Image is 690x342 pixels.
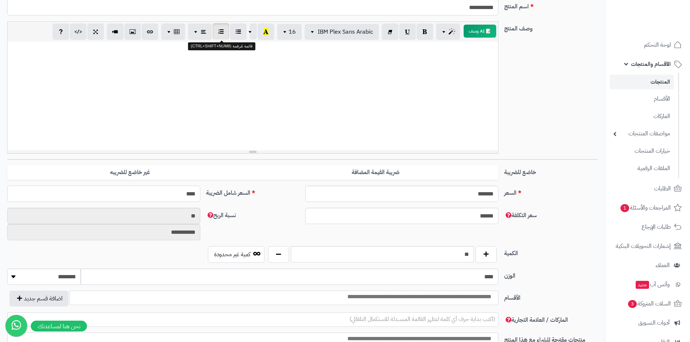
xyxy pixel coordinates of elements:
[610,276,686,293] a: وآتس آبجديد
[9,291,68,307] button: اضافة قسم جديد
[610,218,686,236] a: طلبات الإرجاع
[504,211,537,220] span: سعر التكلفة
[610,257,686,274] a: العملاء
[636,281,649,289] span: جديد
[203,186,302,197] label: السعر شامل الضريبة
[631,59,671,69] span: الأقسام والمنتجات
[318,28,373,36] span: IBM Plex Sans Arabic
[610,143,674,159] a: خيارات المنتجات
[501,291,601,302] label: الأقسام
[289,28,296,36] span: 16
[641,15,683,30] img: logo-2.png
[627,299,671,309] span: السلات المتروكة
[253,165,498,180] label: ضريبة القيمة المضافة
[610,109,674,124] a: الماركات
[350,315,495,324] span: (اكتب بداية حرف أي كلمة لتظهر القائمة المنسدلة للاستكمال التلقائي)
[610,180,686,197] a: الطلبات
[610,36,686,54] a: لوحة التحكم
[305,24,379,40] button: IBM Plex Sans Arabic
[610,75,674,89] a: المنتجات
[641,222,671,232] span: طلبات الإرجاع
[188,42,255,50] div: قائمة مُرقمة (CTRL+SHIFT+NUM8)
[610,295,686,312] a: السلات المتروكة3
[616,241,671,251] span: إشعارات التحويلات البنكية
[656,260,670,270] span: العملاء
[610,91,674,107] a: الأقسام
[501,246,601,258] label: الكمية
[501,186,601,197] label: السعر
[464,25,496,38] button: 📝 AI وصف
[610,314,686,332] a: أدوات التسويق
[501,165,601,177] label: خاضع للضريبة
[620,204,629,212] span: 1
[504,316,568,324] span: الماركات / العلامة التجارية
[635,279,670,290] span: وآتس آب
[638,318,670,328] span: أدوات التسويق
[206,211,236,220] span: نسبة الربح
[628,300,637,308] span: 3
[610,161,674,176] a: الملفات الرقمية
[610,237,686,255] a: إشعارات التحويلات البنكية
[7,165,253,180] label: غير خاضع للضريبه
[277,24,302,40] button: 16
[610,126,674,142] a: مواصفات المنتجات
[620,203,671,213] span: المراجعات والأسئلة
[644,40,671,50] span: لوحة التحكم
[610,199,686,216] a: المراجعات والأسئلة1
[501,21,601,33] label: وصف المنتج
[501,269,601,280] label: الوزن
[654,183,671,194] span: الطلبات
